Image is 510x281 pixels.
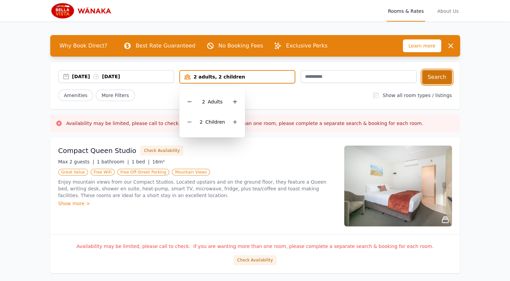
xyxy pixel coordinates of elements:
p: Availability may be limited, please call to check. If you are wanting more than one room, please ... [58,243,452,250]
h3: Compact Queen Studio [58,146,137,155]
span: 2 [200,119,203,125]
span: Why Book Direct? [54,39,113,53]
p: No Booking Fees [218,42,263,50]
span: Child ren [205,119,225,125]
span: 1 bed | [131,159,149,164]
span: Free WiFi [91,169,115,176]
span: Adult s [208,99,222,104]
span: 16m² [152,159,165,164]
button: Search [422,70,452,84]
span: Mountain Views [172,169,210,176]
p: Exclusive Perks [286,42,327,50]
img: Bella Vista Wanaka [50,3,115,19]
label: Show all room types / listings [383,93,452,98]
span: 1 bathroom | [97,159,129,164]
div: Show more > [58,200,336,207]
div: [DATE] [DATE] [72,73,174,80]
p: Enjoy mountain views from our Compact Studios. Located upstairs and on the ground floor, they fea... [58,179,336,199]
p: Best Rate Guaranteed [136,42,195,50]
h3: Availability may be limited, please call to check. If you are wanting more than one room, please ... [66,120,423,127]
span: Free Off-Street Parking [117,169,169,176]
button: Check Availability [233,255,276,265]
span: Great Value [58,169,88,176]
span: 2 [202,99,205,104]
span: More Filters [96,90,134,101]
span: Max 2 guests | [58,159,94,164]
button: Check Availability [140,146,183,156]
div: 2 adults, 2 children [180,73,295,80]
button: Amenities [58,90,93,101]
span: Learn more [403,39,441,52]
